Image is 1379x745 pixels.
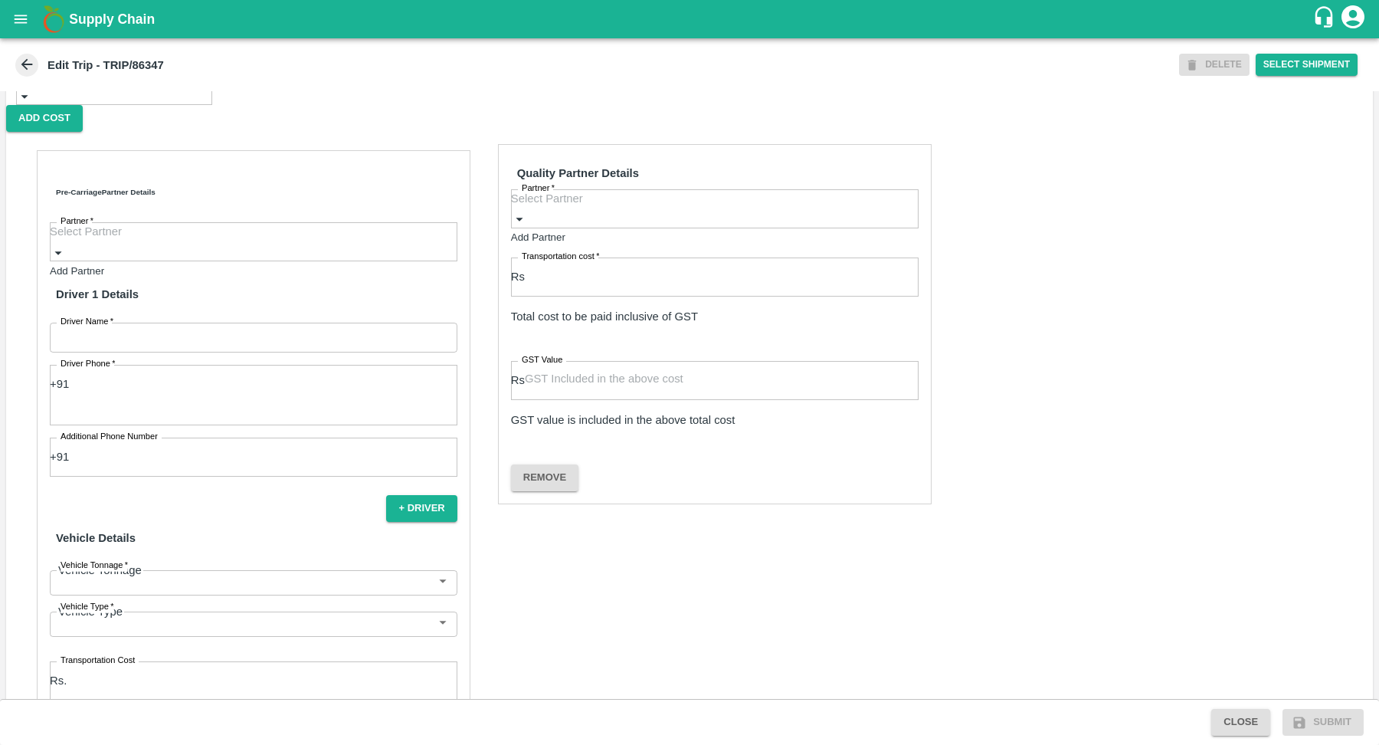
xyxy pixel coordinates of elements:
label: Vehicle Type [61,601,114,613]
p: GST value is included in the above total cost [511,412,919,428]
p: Rs [511,269,525,285]
p: +91 [50,376,457,392]
b: Supply Chain [69,11,155,27]
input: Select Partner [50,222,457,243]
label: Partner [522,182,555,195]
strong: Vehicle Details [56,532,136,544]
strong: Driver 1 Details [56,288,139,300]
label: Transportation cost [522,251,599,263]
a: Supply Chain [69,8,1312,30]
button: Open [16,88,33,105]
img: logo [38,4,69,34]
p: Rs [511,372,525,389]
label: Driver Name [61,316,113,328]
label: Transportation Cost [61,655,135,667]
input: GST Included in the above cost [525,370,919,391]
strong: Quality Partner Details [517,167,639,179]
label: Partner [61,215,93,228]
label: Vehicle Tonnage [61,560,128,572]
button: Add Cost [6,105,83,132]
button: Add Partner [50,265,104,277]
button: Add Partner [511,231,565,243]
p: Total cost to be paid inclusive of GST [511,308,919,325]
label: Additional Phone Number [61,431,158,443]
button: Open [511,211,528,228]
strong: Pre-Carriage Partner Details [56,188,156,196]
button: + Driver [386,495,457,522]
p: Rs. [50,673,67,689]
div: customer-support [1312,5,1339,33]
button: Select Shipment [1256,54,1358,76]
label: GST Value [522,354,562,366]
button: Close [1211,709,1270,736]
button: REMOVE [511,464,578,491]
p: +91 [50,449,69,465]
button: Open [50,245,67,261]
input: Select Partner [511,189,919,210]
button: open drawer [3,2,38,37]
div: account of current user [1339,3,1367,35]
label: Driver Phone [61,358,116,370]
b: Edit Trip - TRIP/86347 [47,59,164,71]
